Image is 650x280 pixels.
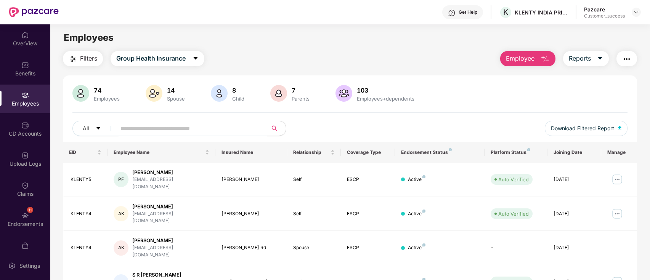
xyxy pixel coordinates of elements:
[335,85,352,102] img: svg+xml;base64,PHN2ZyB4bWxucz0iaHR0cDovL3d3dy53My5vcmcvMjAwMC9zdmciIHhtbG5zOnhsaW5rPSJodHRwOi8vd3...
[9,7,59,17] img: New Pazcare Logo
[114,149,203,155] span: Employee Name
[347,176,388,183] div: ESCP
[611,208,623,220] img: manageButton
[132,271,209,278] div: S R [PERSON_NAME]
[584,6,625,13] div: Pazcare
[500,51,555,66] button: Employee
[114,172,128,187] div: PF
[498,210,529,218] div: Auto Verified
[71,176,102,183] div: KLENTY5
[341,142,395,163] th: Coverage Type
[132,244,209,259] div: [EMAIL_ADDRESS][DOMAIN_NAME]
[293,210,335,218] div: Self
[165,96,186,102] div: Spouse
[231,96,246,102] div: Child
[83,124,89,133] span: All
[21,182,29,189] img: svg+xml;base64,PHN2ZyBpZD0iQ2xhaW0iIHhtbG5zPSJodHRwOi8vd3d3LnczLm9yZy8yMDAwL3N2ZyIgd2lkdGg9IjIwIi...
[554,210,595,218] div: [DATE]
[71,210,102,218] div: KLENTY4
[287,142,341,163] th: Relationship
[422,243,425,246] img: svg+xml;base64,PHN2ZyB4bWxucz0iaHR0cDovL3d3dy53My5vcmcvMjAwMC9zdmciIHdpZHRoPSI4IiBoZWlnaHQ9IjgiIH...
[293,149,329,155] span: Relationship
[408,210,425,218] div: Active
[21,212,29,219] img: svg+xml;base64,PHN2ZyBpZD0iRW5kb3JzZW1lbnRzIiB4bWxucz0iaHR0cDovL3d3dy53My5vcmcvMjAwMC9zdmciIHdpZH...
[63,142,108,163] th: EID
[597,55,603,62] span: caret-down
[165,86,186,94] div: 14
[64,32,114,43] span: Employees
[459,9,477,15] div: Get Help
[132,237,209,244] div: [PERSON_NAME]
[211,85,228,102] img: svg+xml;base64,PHN2ZyB4bWxucz0iaHR0cDovL3d3dy53My5vcmcvMjAwMC9zdmciIHhtbG5zOnhsaW5rPSJodHRwOi8vd3...
[618,126,622,130] img: svg+xml;base64,PHN2ZyB4bWxucz0iaHR0cDovL3d3dy53My5vcmcvMjAwMC9zdmciIHhtbG5zOnhsaW5rPSJodHRwOi8vd3...
[215,142,287,163] th: Insured Name
[515,9,568,16] div: KLENTY INDIA PRIVATE LIMITED
[622,54,631,64] img: svg+xml;base64,PHN2ZyB4bWxucz0iaHR0cDovL3d3dy53My5vcmcvMjAwMC9zdmciIHdpZHRoPSIyNCIgaGVpZ2h0PSIyNC...
[146,85,162,102] img: svg+xml;base64,PHN2ZyB4bWxucz0iaHR0cDovL3d3dy53My5vcmcvMjAwMC9zdmciIHhtbG5zOnhsaW5rPSJodHRwOi8vd3...
[485,231,547,265] td: -
[71,244,102,251] div: KLENTY4
[584,13,625,19] div: Customer_success
[114,240,128,256] div: AK
[92,86,121,94] div: 74
[72,121,119,136] button: Allcaret-down
[21,91,29,99] img: svg+xml;base64,PHN2ZyBpZD0iRW1wbG95ZWVzIiB4bWxucz0iaHR0cDovL3d3dy53My5vcmcvMjAwMC9zdmciIHdpZHRoPS...
[293,176,335,183] div: Self
[422,175,425,178] img: svg+xml;base64,PHN2ZyB4bWxucz0iaHR0cDovL3d3dy53My5vcmcvMjAwMC9zdmciIHdpZHRoPSI4IiBoZWlnaHQ9IjgiIH...
[8,262,16,270] img: svg+xml;base64,PHN2ZyBpZD0iU2V0dGluZy0yMHgyMCIgeG1sbnM9Imh0dHA6Ly93d3cudzMub3JnLzIwMDAvc3ZnIiB3aW...
[21,152,29,159] img: svg+xml;base64,PHN2ZyBpZD0iVXBsb2FkX0xvZ3MiIGRhdGEtbmFtZT0iVXBsb2FkIExvZ3MiIHhtbG5zPSJodHRwOi8vd3...
[267,125,282,131] span: search
[221,244,281,251] div: [PERSON_NAME] Rd
[503,8,508,17] span: K
[116,54,186,63] span: Group Health Insurance
[111,51,204,66] button: Group Health Insurancecaret-down
[491,149,541,155] div: Platform Status
[63,51,103,66] button: Filters
[601,142,637,163] th: Manage
[293,244,335,251] div: Spouse
[448,9,456,17] img: svg+xml;base64,PHN2ZyBpZD0iSGVscC0zMngzMiIgeG1sbnM9Imh0dHA6Ly93d3cudzMub3JnLzIwMDAvc3ZnIiB3aWR0aD...
[449,148,452,151] img: svg+xml;base64,PHN2ZyB4bWxucz0iaHR0cDovL3d3dy53My5vcmcvMjAwMC9zdmciIHdpZHRoPSI4IiBoZWlnaHQ9IjgiIH...
[554,244,595,251] div: [DATE]
[21,31,29,39] img: svg+xml;base64,PHN2ZyBpZD0iSG9tZSIgeG1sbnM9Imh0dHA6Ly93d3cudzMub3JnLzIwMDAvc3ZnIiB3aWR0aD0iMjAiIG...
[545,121,628,136] button: Download Filtered Report
[69,149,96,155] span: EID
[21,242,29,250] img: svg+xml;base64,PHN2ZyBpZD0iTXlfT3JkZXJzIiBkYXRhLW5hbWU9Ik15IE9yZGVycyIgeG1sbnM9Imh0dHA6Ly93d3cudz...
[551,124,614,133] span: Download Filtered Report
[132,176,209,190] div: [EMAIL_ADDRESS][DOMAIN_NAME]
[563,51,609,66] button: Reportscaret-down
[69,54,78,64] img: svg+xml;base64,PHN2ZyB4bWxucz0iaHR0cDovL3d3dy53My5vcmcvMjAwMC9zdmciIHdpZHRoPSIyNCIgaGVpZ2h0PSIyNC...
[290,96,311,102] div: Parents
[221,176,281,183] div: [PERSON_NAME]
[92,96,121,102] div: Employees
[96,126,101,132] span: caret-down
[80,54,97,63] span: Filters
[290,86,311,94] div: 7
[108,142,215,163] th: Employee Name
[267,121,286,136] button: search
[21,61,29,69] img: svg+xml;base64,PHN2ZyBpZD0iQmVuZWZpdHMiIHhtbG5zPSJodHRwOi8vd3d3LnczLm9yZy8yMDAwL3N2ZyIgd2lkdGg9Ij...
[401,149,478,155] div: Endorsement Status
[72,85,89,102] img: svg+xml;base64,PHN2ZyB4bWxucz0iaHR0cDovL3d3dy53My5vcmcvMjAwMC9zdmciIHhtbG5zOnhsaW5rPSJodHRwOi8vd3...
[132,169,209,176] div: [PERSON_NAME]
[408,244,425,251] div: Active
[527,148,530,151] img: svg+xml;base64,PHN2ZyB4bWxucz0iaHR0cDovL3d3dy53My5vcmcvMjAwMC9zdmciIHdpZHRoPSI4IiBoZWlnaHQ9IjgiIH...
[132,203,209,210] div: [PERSON_NAME]
[506,54,534,63] span: Employee
[541,54,550,64] img: svg+xml;base64,PHN2ZyB4bWxucz0iaHR0cDovL3d3dy53My5vcmcvMjAwMC9zdmciIHhtbG5zOnhsaW5rPSJodHRwOi8vd3...
[347,210,388,218] div: ESCP
[17,262,42,270] div: Settings
[569,54,591,63] span: Reports
[27,207,33,213] div: 11
[408,176,425,183] div: Active
[633,9,639,15] img: svg+xml;base64,PHN2ZyBpZD0iRHJvcGRvd24tMzJ4MzIiIHhtbG5zPSJodHRwOi8vd3d3LnczLm9yZy8yMDAwL3N2ZyIgd2...
[355,96,416,102] div: Employees+dependents
[355,86,416,94] div: 103
[270,85,287,102] img: svg+xml;base64,PHN2ZyB4bWxucz0iaHR0cDovL3d3dy53My5vcmcvMjAwMC9zdmciIHhtbG5zOnhsaW5rPSJodHRwOi8vd3...
[21,122,29,129] img: svg+xml;base64,PHN2ZyBpZD0iQ0RfQWNjb3VudHMiIGRhdGEtbmFtZT0iQ0QgQWNjb3VudHMiIHhtbG5zPSJodHRwOi8vd3...
[221,210,281,218] div: [PERSON_NAME]
[193,55,199,62] span: caret-down
[554,176,595,183] div: [DATE]
[422,210,425,213] img: svg+xml;base64,PHN2ZyB4bWxucz0iaHR0cDovL3d3dy53My5vcmcvMjAwMC9zdmciIHdpZHRoPSI4IiBoZWlnaHQ9IjgiIH...
[231,86,246,94] div: 8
